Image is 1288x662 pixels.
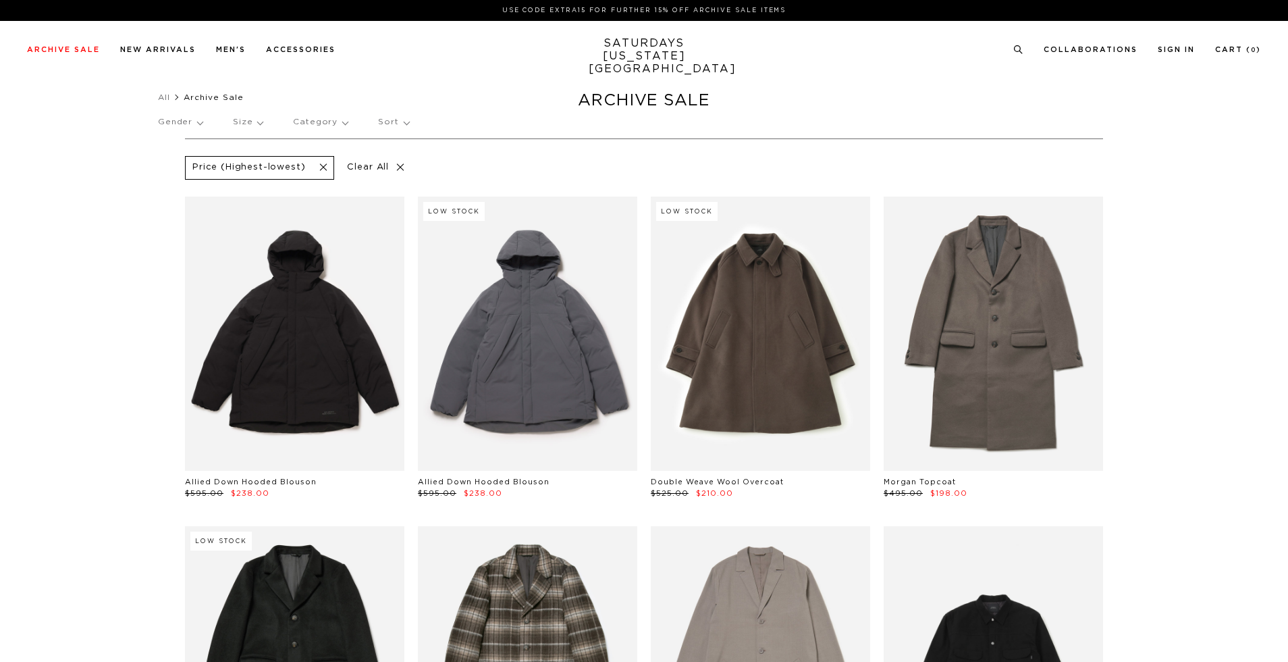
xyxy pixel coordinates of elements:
a: Allied Down Hooded Blouson [418,478,549,486]
p: Clear All [341,156,410,180]
div: Low Stock [423,202,485,221]
div: Low Stock [656,202,718,221]
p: Sort [378,107,408,138]
span: $595.00 [418,490,456,497]
a: Collaborations [1044,46,1137,53]
span: $238.00 [464,490,502,497]
a: Morgan Topcoat [884,478,956,486]
small: 0 [1251,47,1256,53]
a: Cart (0) [1215,46,1261,53]
a: Accessories [266,46,336,53]
a: Men's [216,46,246,53]
span: $210.00 [696,490,733,497]
span: Archive Sale [184,93,244,101]
span: $495.00 [884,490,923,497]
a: Double Weave Wool Overcoat [651,478,784,486]
a: Allied Down Hooded Blouson [185,478,317,486]
p: Price (Highest-lowest) [192,162,305,174]
a: New Arrivals [120,46,196,53]
div: Low Stock [190,532,252,551]
span: $595.00 [185,490,223,497]
p: Use Code EXTRA15 for Further 15% Off Archive Sale Items [32,5,1256,16]
p: Category [293,107,348,138]
a: SATURDAYS[US_STATE][GEOGRAPHIC_DATA] [589,37,700,76]
p: Size [233,107,263,138]
span: $525.00 [651,490,689,497]
a: Sign In [1158,46,1195,53]
a: Archive Sale [27,46,100,53]
p: Gender [158,107,203,138]
span: $238.00 [231,490,269,497]
span: $198.00 [930,490,967,497]
a: All [158,93,170,101]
